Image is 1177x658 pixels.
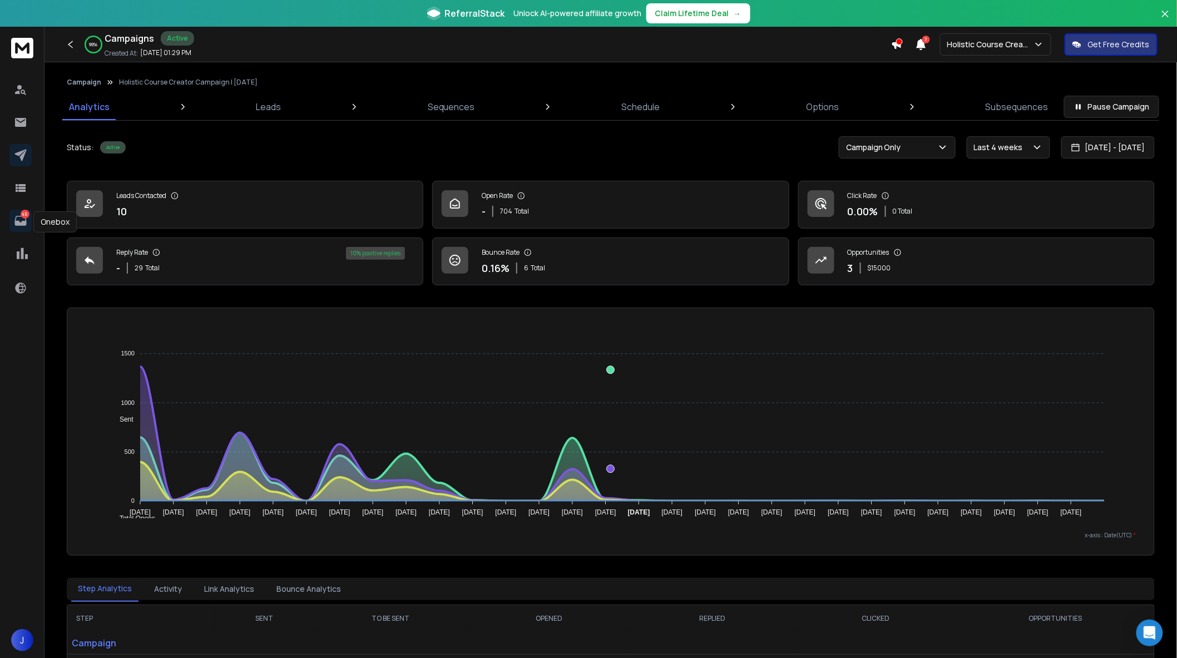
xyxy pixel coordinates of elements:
p: Unlock AI-powered affiliate growth [514,8,642,19]
button: J [11,629,33,651]
tspan: [DATE] [628,508,650,516]
a: Leads Contacted10 [67,181,423,229]
p: Click Rate [848,191,877,200]
tspan: [DATE] [595,508,616,516]
a: Subsequences [979,93,1055,120]
th: SENT [215,605,314,632]
tspan: [DATE] [396,508,417,516]
p: Created At: [105,49,138,58]
button: [DATE] - [DATE] [1061,136,1155,159]
button: Bounce Analytics [270,577,348,601]
tspan: 500 [125,448,135,455]
a: Options [800,93,846,120]
p: Options [807,100,839,113]
tspan: [DATE] [928,508,949,516]
a: Leads [249,93,288,120]
p: Opportunities [848,248,889,257]
tspan: 0 [131,498,135,504]
tspan: [DATE] [196,508,217,516]
span: Sent [111,415,133,423]
tspan: [DATE] [363,508,384,516]
p: Reply Rate [116,248,148,257]
tspan: [DATE] [562,508,583,516]
p: 10 [116,204,127,219]
a: Analytics [62,93,116,120]
span: ReferralStack [445,7,505,20]
span: Total Opens [111,514,155,522]
a: Click Rate0.00%0 Total [798,181,1155,229]
div: Active [161,31,194,46]
tspan: [DATE] [662,508,683,516]
a: Sequences [421,93,482,120]
button: Pause Campaign [1064,96,1159,118]
tspan: [DATE] [329,508,350,516]
button: Get Free Credits [1065,33,1158,56]
p: Campaign Only [846,142,906,153]
a: Open Rate-704Total [432,181,789,229]
tspan: [DATE] [496,508,517,516]
tspan: [DATE] [529,508,550,516]
tspan: 1500 [121,350,135,357]
button: Step Analytics [71,576,139,602]
a: Bounce Rate0.16%6Total [432,238,789,285]
p: Leads Contacted [116,191,166,200]
tspan: [DATE] [1061,508,1082,516]
a: Opportunities3$15000 [798,238,1155,285]
a: Schedule [615,93,666,120]
button: Claim Lifetime Deal→ [646,3,750,23]
span: Total [531,264,545,273]
th: OPENED [468,605,631,632]
th: OPPORTUNITIES [957,605,1154,632]
p: Sequences [428,100,475,113]
tspan: [DATE] [163,508,184,516]
p: Bounce Rate [482,248,520,257]
tspan: [DATE] [761,508,783,516]
button: Link Analytics [197,577,261,601]
th: TO BE SENT [314,605,468,632]
tspan: [DATE] [429,508,450,516]
th: STEP [67,605,215,632]
tspan: [DATE] [828,508,849,516]
p: - [482,204,486,219]
p: Campaign [67,632,215,654]
button: Campaign [67,78,101,87]
tspan: [DATE] [263,508,284,516]
tspan: [DATE] [296,508,317,516]
p: Holistic Course Creator [947,39,1033,50]
h1: Campaigns [105,32,154,45]
div: Open Intercom Messenger [1136,620,1163,646]
p: 3 [848,260,853,276]
a: 45 [9,210,32,232]
p: Last 4 weeks [974,142,1027,153]
tspan: 1000 [121,399,135,406]
a: Reply Rate-29Total10% positive replies [67,238,423,285]
tspan: [DATE] [462,508,483,516]
span: 29 [135,264,143,273]
tspan: [DATE] [795,508,816,516]
p: Analytics [69,100,110,113]
tspan: [DATE] [961,508,982,516]
p: x-axis : Date(UTC) [85,531,1136,540]
p: [DATE] 01:29 PM [140,48,191,57]
p: Holistic Course Creator Campaign | [DATE] [119,78,258,87]
tspan: [DATE] [230,508,251,516]
p: $ 15000 [868,264,891,273]
span: → [734,8,741,19]
span: Total [145,264,160,273]
p: 45 [21,210,29,219]
span: 7 [922,36,930,43]
div: Active [100,141,126,154]
p: 0.16 % [482,260,510,276]
tspan: [DATE] [861,508,882,516]
tspan: [DATE] [130,508,151,516]
div: 10 % positive replies [346,247,405,260]
p: Subsequences [986,100,1049,113]
th: REPLIED [631,605,794,632]
button: Activity [147,577,189,601]
p: 0 Total [893,207,913,216]
tspan: [DATE] [894,508,916,516]
p: 99 % [90,41,98,48]
div: Onebox [33,211,77,232]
